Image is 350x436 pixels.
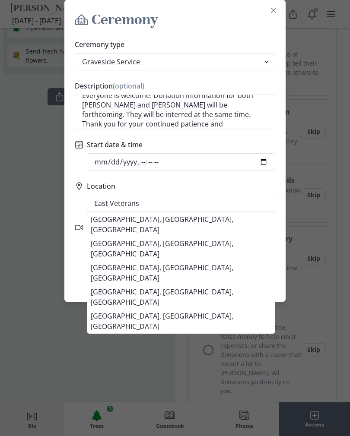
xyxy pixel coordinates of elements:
[87,285,275,309] li: [GEOGRAPHIC_DATA], [GEOGRAPHIC_DATA], [GEOGRAPHIC_DATA]
[75,81,270,91] label: Description
[87,309,275,333] li: [GEOGRAPHIC_DATA], [GEOGRAPHIC_DATA], [GEOGRAPHIC_DATA]
[87,212,275,237] li: [GEOGRAPHIC_DATA], [GEOGRAPHIC_DATA], [GEOGRAPHIC_DATA]
[87,261,275,285] li: [GEOGRAPHIC_DATA], [GEOGRAPHIC_DATA], [GEOGRAPHIC_DATA]
[75,95,275,129] textarea: Everyone is welcome. Donation information for both [PERSON_NAME] and [PERSON_NAME] will be forthc...
[87,139,270,150] label: Start date & time
[267,3,280,17] button: Close
[92,10,158,29] span: Ceremony
[75,39,270,50] label: Ceremony type
[87,237,275,261] li: [GEOGRAPHIC_DATA], [GEOGRAPHIC_DATA], [GEOGRAPHIC_DATA]
[87,181,270,191] label: Location
[113,81,144,91] span: (optional)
